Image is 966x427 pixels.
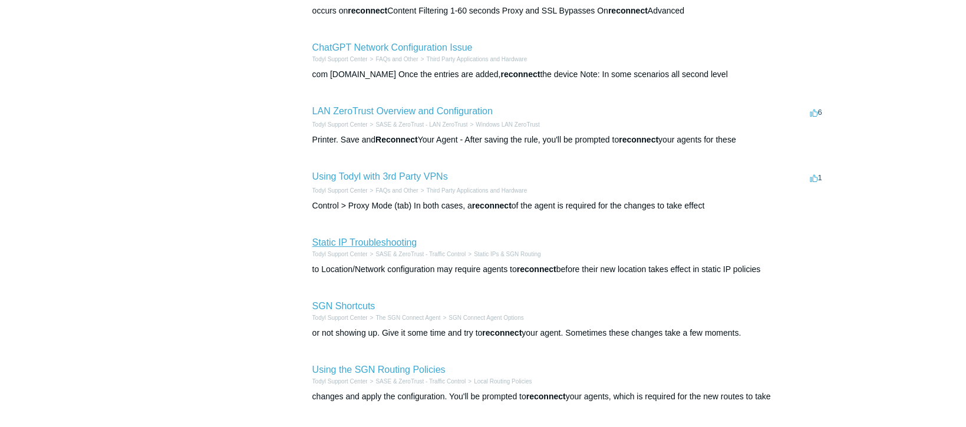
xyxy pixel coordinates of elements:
[312,106,493,116] a: LAN ZeroTrust Overview and Configuration
[312,263,825,276] div: to Location/Network configuration may require agents to before their new location takes effect in...
[375,251,466,257] a: SASE & ZeroTrust - Traffic Control
[312,68,825,81] div: com [DOMAIN_NAME] Once the entries are added, the device Note: In some scenarios all second level
[608,6,648,15] em: reconnect
[449,315,523,321] a: SGN Connect Agent Options
[312,315,368,321] a: Todyl Support Center
[500,69,540,79] em: reconnect
[312,171,448,181] a: Using Todyl with 3rd Party VPNs
[367,55,418,64] li: FAQs and Other
[312,42,473,52] a: ChatGPT Network Configuration Issue
[312,134,825,146] div: Printer. Save and Your Agent - After saving the rule, you'll be prompted to your agents for these
[312,120,368,129] li: Todyl Support Center
[517,264,556,274] em: reconnect
[375,378,466,385] a: SASE & ZeroTrust - Traffic Control
[312,327,825,339] div: or not showing up. Give it some time and try to your agent. Sometimes these changes take a few mo...
[312,186,368,195] li: Todyl Support Center
[418,186,527,195] li: Third Party Applications and Hardware
[810,108,822,117] span: 6
[472,201,512,210] em: reconnect
[312,200,825,212] div: Control > Proxy Mode (tab) In both cases, a of the agent is required for the changes to take effect
[375,315,440,321] a: The SGN Connect Agent
[367,313,440,322] li: The SGN Connect Agent
[312,5,825,17] div: occurs on Content Filtering 1-60 seconds Proxy and SSL Bypasses On Advanced
[312,377,368,386] li: Todyl Support Center
[466,250,540,259] li: Static IPs & SGN Routing
[367,120,467,129] li: SASE & ZeroTrust - LAN ZeroTrust
[466,377,532,386] li: Local Routing Policies
[482,328,522,337] em: reconnect
[474,251,540,257] a: Static IPs & SGN Routing
[426,56,527,62] a: Third Party Applications and Hardware
[348,6,387,15] em: reconnect
[440,313,523,322] li: SGN Connect Agent Options
[467,120,539,129] li: Windows LAN ZeroTrust
[312,250,368,259] li: Todyl Support Center
[312,365,446,375] a: Using the SGN Routing Policies
[375,135,418,144] em: Reconnect
[312,56,368,62] a: Todyl Support Center
[312,121,368,128] a: Todyl Support Center
[312,378,368,385] a: Todyl Support Center
[312,251,368,257] a: Todyl Support Center
[312,187,368,194] a: Todyl Support Center
[312,237,417,247] a: Static IP Troubleshooting
[619,135,658,144] em: reconnect
[375,187,418,194] a: FAQs and Other
[367,377,466,386] li: SASE & ZeroTrust - Traffic Control
[418,55,527,64] li: Third Party Applications and Hardware
[312,313,368,322] li: Todyl Support Center
[367,250,466,259] li: SASE & ZeroTrust - Traffic Control
[426,187,527,194] a: Third Party Applications and Hardware
[474,378,532,385] a: Local Routing Policies
[375,121,467,128] a: SASE & ZeroTrust - LAN ZeroTrust
[312,55,368,64] li: Todyl Support Center
[810,173,822,182] span: 1
[312,390,825,403] div: changes and apply the configuration. You'll be prompted to your agents, which is required for the...
[476,121,540,128] a: Windows LAN ZeroTrust
[312,301,375,311] a: SGN Shortcuts
[526,392,566,401] em: reconnect
[375,56,418,62] a: FAQs and Other
[367,186,418,195] li: FAQs and Other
